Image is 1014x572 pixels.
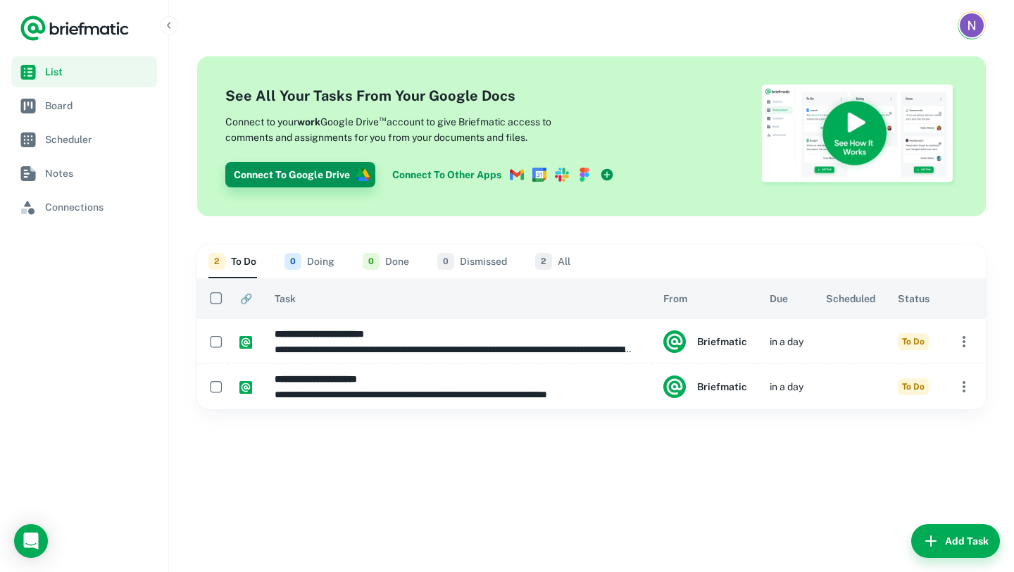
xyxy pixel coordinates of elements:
[240,290,252,307] span: 🔗
[45,166,151,181] span: Notes
[663,375,747,398] div: Briefmatic
[225,112,599,145] p: Connect to your Google Drive account to give Briefmatic access to comments and assignments for yo...
[45,64,151,80] span: List
[379,113,387,123] sup: ™
[898,333,929,350] span: To Do
[760,85,958,188] img: See How Briefmatic Works
[225,162,375,187] button: Connect To Google Drive
[14,524,48,558] div: Load Chat
[758,319,815,364] td: in a day
[284,253,301,270] span: 0
[225,85,620,106] h4: See All Your Tasks From Your Google Docs
[663,330,747,353] div: Briefmatic
[45,132,151,147] span: Scheduler
[239,381,252,394] img: https://app.briefmatic.com/assets/integrations/system.png
[898,290,930,307] span: Status
[898,378,929,395] span: To Do
[45,199,151,215] span: Connections
[363,244,409,278] button: Done
[960,13,984,37] img: Nataleh Nicole
[11,124,157,155] a: Scheduler
[239,336,252,349] img: https://app.briefmatic.com/assets/integrations/system.png
[437,244,507,278] button: Dismissed
[208,244,256,278] button: To Do
[208,253,225,270] span: 2
[663,290,687,307] span: From
[535,244,570,278] button: All
[11,192,157,223] a: Connections
[663,375,686,398] img: system.png
[826,290,875,307] span: Scheduled
[284,244,334,278] button: Doing
[697,379,747,394] h6: Briefmatic
[663,330,686,353] img: system.png
[11,90,157,121] a: Board
[45,98,151,113] span: Board
[437,253,454,270] span: 0
[758,364,815,409] td: in a day
[11,158,157,189] a: Notes
[363,253,380,270] span: 0
[911,524,1000,558] button: Add Task
[958,11,986,39] button: Account button
[697,334,747,349] h6: Briefmatic
[20,14,130,42] a: Logo
[11,56,157,87] a: List
[387,162,620,187] a: Connect To Other Apps
[275,290,296,307] span: Task
[535,253,552,270] span: 2
[770,290,788,307] span: Due
[297,116,320,128] b: work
